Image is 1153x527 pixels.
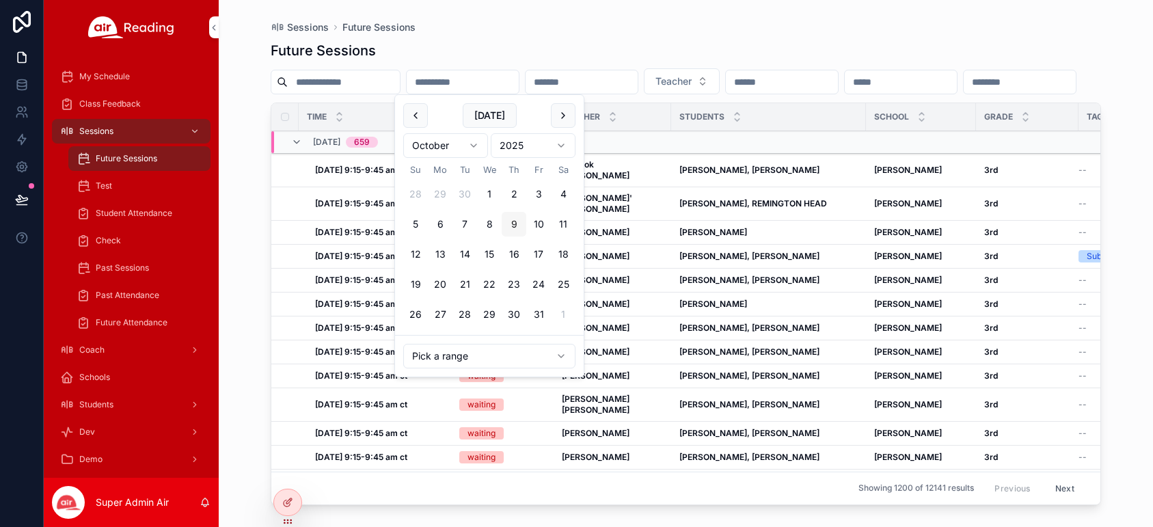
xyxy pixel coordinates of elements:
button: Friday, October 10th, 2025 [526,212,551,237]
strong: [PERSON_NAME], [PERSON_NAME] [679,452,819,462]
strong: [PERSON_NAME] [874,165,942,175]
strong: [DATE] 9:15-9:45 am ct [315,370,407,381]
th: Thursday [502,163,526,176]
strong: 3rd [984,452,998,462]
strong: [DATE] 9:15-9:45 am ct [315,299,407,309]
button: Wednesday, October 22nd, 2025 [477,272,502,297]
strong: 3rd [984,299,998,309]
a: [DATE] 9:15-9:45 am ct [315,347,443,357]
strong: [DATE] 9:15-9:45 am ct [315,399,407,409]
strong: [DATE] 9:15-9:45 am ct [315,347,407,357]
a: [PERSON_NAME] [874,251,968,262]
button: Friday, October 17th, 2025 [526,242,551,267]
strong: [PERSON_NAME], [PERSON_NAME] [679,323,819,333]
span: Teacher [655,75,692,88]
span: -- [1079,227,1087,238]
a: [PERSON_NAME] [874,399,968,410]
span: Past Attendance [96,290,159,301]
button: Thursday, October 2nd, 2025 [502,182,526,206]
strong: 3rd [984,275,998,285]
a: Dev [52,420,211,444]
button: Saturday, October 18th, 2025 [551,242,575,267]
strong: [PERSON_NAME] [874,452,942,462]
th: Tuesday [452,163,477,176]
strong: [PERSON_NAME], [PERSON_NAME] [679,428,819,438]
button: Saturday, November 1st, 2025 [551,302,575,327]
a: [PERSON_NAME], [PERSON_NAME] [679,323,858,334]
button: [DATE] [463,103,517,128]
a: Future Sessions [342,21,416,34]
span: Test [96,180,112,191]
a: Coach [52,338,211,362]
div: 659 [354,137,370,148]
button: Tuesday, October 14th, 2025 [452,242,477,267]
th: Monday [428,163,452,176]
span: Dev [79,427,95,437]
a: [PERSON_NAME] [874,428,968,439]
a: Check [68,228,211,253]
a: [DATE] 9:15-9:45 am ct [315,227,443,238]
button: Friday, October 31st, 2025 [526,302,551,327]
button: Thursday, October 23rd, 2025 [502,272,526,297]
a: 3rd [984,370,1070,381]
a: 3rd [984,198,1070,209]
span: Students [79,399,113,410]
span: -- [1079,370,1087,381]
span: Past Sessions [96,262,149,273]
span: Students [679,111,724,122]
a: Past Sessions [68,256,211,280]
button: Saturday, October 25th, 2025 [551,272,575,297]
span: Schools [79,372,110,383]
strong: [PERSON_NAME], [PERSON_NAME] [679,251,819,261]
a: 3rd [984,165,1070,176]
a: 3rd [984,227,1070,238]
strong: [PERSON_NAME]' [PERSON_NAME] [562,193,636,214]
th: Friday [526,163,551,176]
a: [DATE] 9:15-9:45 am ct [315,399,443,410]
a: Students [52,392,211,417]
a: [PERSON_NAME], [PERSON_NAME] [679,275,858,286]
strong: [PERSON_NAME] [874,227,942,237]
a: waiting [459,451,545,463]
a: [PERSON_NAME], [PERSON_NAME] [679,399,858,410]
span: Coach [79,344,105,355]
strong: [DATE] 9:15-9:45 am ct [315,452,407,462]
a: Future Attendance [68,310,211,335]
a: [PERSON_NAME] [562,227,663,238]
strong: [PERSON_NAME] [874,347,942,357]
span: My Schedule [79,71,130,82]
a: [PERSON_NAME] [679,227,858,238]
a: [PERSON_NAME] [874,198,968,209]
p: Super Admin Air [96,496,169,509]
strong: [DATE] 9:15-9:45 am ct [315,227,407,237]
a: [DATE] 9:15-9:45 am ct [315,198,443,209]
a: [PERSON_NAME], [PERSON_NAME] [679,165,858,176]
button: Tuesday, October 28th, 2025 [452,302,477,327]
span: Grade [984,111,1013,122]
strong: [PERSON_NAME] [874,370,942,381]
strong: [DATE] 9:15-9:45 am ct [315,275,407,285]
table: October 2025 [403,163,575,327]
th: Saturday [551,163,575,176]
button: Tuesday, October 21st, 2025 [452,272,477,297]
span: -- [1079,428,1087,439]
button: Monday, October 6th, 2025 [428,212,452,237]
button: Wednesday, October 29th, 2025 [477,302,502,327]
a: Schools [52,365,211,390]
strong: [PERSON_NAME] [PERSON_NAME] [562,394,632,415]
a: [PERSON_NAME] [874,347,968,357]
strong: 3rd [984,251,998,261]
span: -- [1079,452,1087,463]
button: Sunday, September 28th, 2025 [403,182,428,206]
a: [PERSON_NAME], [PERSON_NAME] [679,452,858,463]
button: Friday, October 3rd, 2025 [526,182,551,206]
a: [PERSON_NAME], [PERSON_NAME] [679,370,858,381]
button: Saturday, October 4th, 2025 [551,182,575,206]
a: [PERSON_NAME] [874,165,968,176]
a: [DATE] 9:15-9:45 am ct [315,251,443,262]
th: Sunday [403,163,428,176]
span: Tag [1087,111,1103,122]
span: Class Feedback [79,98,141,109]
a: [PERSON_NAME] [562,452,663,463]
